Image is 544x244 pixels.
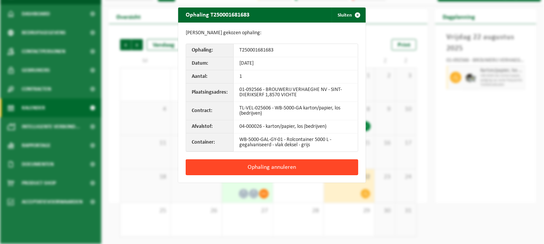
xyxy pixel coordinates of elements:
td: 01-092566 - BROUWERIJ VERHAEGHE NV - SINT-DIERIKSERF 1,8570 VICHTE [234,83,358,102]
td: WB-5000-GAL-GY-01 - Rolcontainer 5000 L - gegalvaniseerd - vlak deksel - grijs [234,133,358,152]
th: Container: [186,133,234,152]
h2: Ophaling T250001681683 [178,8,257,22]
th: Datum: [186,57,234,70]
button: Sluiten [332,8,365,23]
td: [DATE] [234,57,358,70]
th: Ophaling: [186,44,234,57]
td: 1 [234,70,358,83]
th: Afvalstof: [186,120,234,133]
button: Ophaling annuleren [186,159,358,175]
th: Aantal: [186,70,234,83]
th: Contract: [186,102,234,120]
p: [PERSON_NAME] gekozen ophaling: [186,30,358,36]
td: TL-VEL-025606 - WB-5000-GA karton/papier, los (bedrijven) [234,102,358,120]
td: 04-000026 - karton/papier, los (bedrijven) [234,120,358,133]
th: Plaatsingsadres: [186,83,234,102]
td: T250001681683 [234,44,358,57]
